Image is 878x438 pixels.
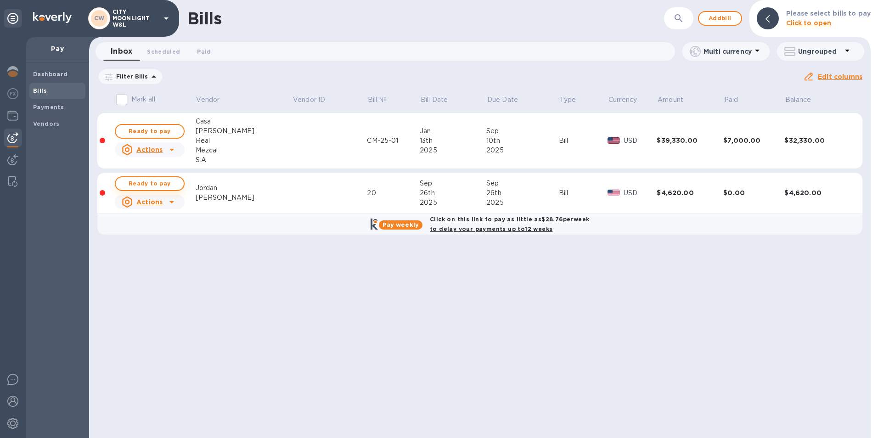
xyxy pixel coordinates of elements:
[196,146,293,155] div: Mezcal
[624,136,657,146] p: USD
[487,95,530,105] span: Due Date
[196,126,293,136] div: [PERSON_NAME]
[196,95,231,105] span: Vendor
[33,87,47,94] b: Bills
[723,188,784,197] div: $0.00
[196,117,293,126] div: Casa
[560,95,588,105] span: Type
[420,188,486,198] div: 26th
[785,95,811,105] p: Balance
[33,120,60,127] b: Vendors
[7,110,18,121] img: Wallets
[196,155,293,165] div: S.A
[818,73,862,80] u: Edit columns
[420,126,486,136] div: Jan
[784,136,850,145] div: $32,330.00
[608,95,637,105] p: Currency
[559,136,608,146] div: Bill
[784,188,850,197] div: $4,620.00
[131,95,155,104] p: Mark all
[723,136,784,145] div: $7,000.00
[486,136,559,146] div: 10th
[33,44,82,53] p: Pay
[657,136,723,145] div: $39,330.00
[706,13,734,24] span: Add bill
[798,47,842,56] p: Ungrouped
[7,88,18,99] img: Foreign exchange
[421,95,460,105] span: Bill Date
[123,178,176,189] span: Ready to pay
[657,188,723,197] div: $4,620.00
[559,188,608,198] div: Bill
[608,190,620,196] img: USD
[658,95,683,105] p: Amount
[487,95,518,105] p: Due Date
[608,137,620,144] img: USD
[486,198,559,208] div: 2025
[187,9,221,28] h1: Bills
[383,221,419,228] b: Pay weekly
[698,11,742,26] button: Addbill
[786,10,871,17] b: Please select bills to pay
[420,146,486,155] div: 2025
[724,95,750,105] span: Paid
[136,198,163,206] u: Actions
[560,95,576,105] p: Type
[123,126,176,137] span: Ready to pay
[368,95,387,105] p: Bill №
[94,15,105,22] b: CW
[147,47,180,56] span: Scheduled
[368,95,399,105] span: Bill №
[115,176,185,191] button: Ready to pay
[196,193,293,202] div: [PERSON_NAME]
[197,47,211,56] span: Paid
[293,95,337,105] span: Vendor ID
[113,73,148,80] p: Filter Bills
[196,95,219,105] p: Vendor
[111,45,132,58] span: Inbox
[113,9,158,28] p: CITY MOONLIGHT W&L
[293,95,325,105] p: Vendor ID
[486,188,559,198] div: 26th
[367,136,420,146] div: CM-25-01
[420,198,486,208] div: 2025
[658,95,695,105] span: Amount
[486,146,559,155] div: 2025
[367,188,420,198] div: 20
[33,12,72,23] img: Logo
[430,216,589,232] b: Click on this link to pay as little as $28.76 per week to delay your payments up to 12 weeks
[486,179,559,188] div: Sep
[785,95,823,105] span: Balance
[115,124,185,139] button: Ready to pay
[33,104,64,111] b: Payments
[136,146,163,153] u: Actions
[724,95,738,105] p: Paid
[624,188,657,198] p: USD
[786,19,832,27] b: Click to open
[196,136,293,146] div: Real
[33,71,68,78] b: Dashboard
[420,136,486,146] div: 13th
[420,179,486,188] div: Sep
[196,183,293,193] div: Jordan
[421,95,448,105] p: Bill Date
[704,47,752,56] p: Multi currency
[486,126,559,136] div: Sep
